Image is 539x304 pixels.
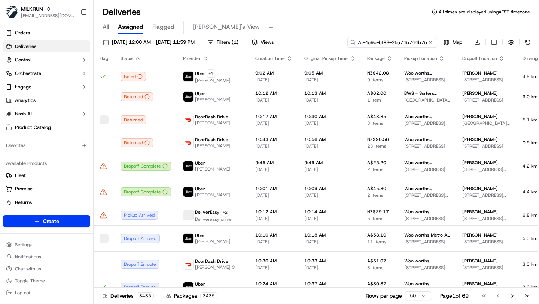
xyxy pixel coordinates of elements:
[15,57,31,63] span: Control
[100,37,198,48] button: [DATE] 12:00 AM - [DATE] 11:59 PM
[15,117,21,123] img: 1736555255976-a54dd68f-1ca7-489b-9aae-adbdc363a1c4
[183,282,193,292] img: uber-new-logo.jpeg
[304,239,355,245] span: [DATE]
[3,54,90,66] button: Control
[255,120,292,126] span: [DATE]
[304,258,355,264] span: 10:33 AM
[21,13,74,19] span: [EMAIL_ADDRESS][DOMAIN_NAME]
[195,216,234,222] span: Delivereasy driver
[4,165,60,178] a: 📗Knowledge Base
[100,55,108,61] span: Flag
[367,143,392,149] span: 23 items
[3,108,90,120] button: Nash AI
[137,292,154,299] div: 3435
[15,111,32,117] span: Nash AI
[304,70,355,76] span: 9:05 AM
[304,90,355,96] span: 10:13 AM
[404,70,450,76] span: Woolworths Supermarket [GEOGRAPHIC_DATA] - [GEOGRAPHIC_DATA]
[6,6,18,18] img: MILKRUN
[121,138,153,147] button: Returned
[255,192,292,198] span: [DATE]
[195,232,205,238] span: Uber
[15,242,32,248] span: Settings
[366,292,402,300] p: Rows per page
[3,276,90,286] button: Toggle Theme
[404,232,450,238] span: Woolworths Metro AU - Avalon
[15,43,36,50] span: Deliveries
[440,37,466,48] button: Map
[103,6,141,18] h1: Deliveries
[304,281,355,287] span: 10:37 AM
[304,114,355,120] span: 10:30 AM
[462,90,498,96] span: [PERSON_NAME]
[66,116,82,122] span: [DATE]
[462,77,511,83] span: [STREET_ADDRESS][PERSON_NAME]
[3,288,90,298] button: Log out
[255,239,292,245] span: [DATE]
[34,72,123,79] div: Start new chat
[3,139,90,151] div: Favorites
[367,70,392,76] span: NZ$42.08
[19,48,135,56] input: Got a question? Start typing here...
[3,183,90,195] button: Promise
[15,97,36,104] span: Analytics
[462,281,498,287] span: [PERSON_NAME]
[3,40,90,52] a: Deliveries
[255,160,292,166] span: 9:45 AM
[367,192,392,198] span: 2 items
[74,186,91,192] span: Pylon
[3,215,90,227] button: Create
[462,70,498,76] span: [PERSON_NAME]
[304,166,355,172] span: [DATE]
[195,258,228,264] span: DoorDash Drive
[7,30,136,42] p: Welcome 👋
[255,70,292,76] span: 9:02 AM
[367,114,392,120] span: A$43.85
[63,168,69,174] div: 💻
[404,77,450,83] span: [STREET_ADDRESS]
[404,120,450,126] span: [STREET_ADDRESS]
[404,265,450,271] span: [STREET_ADDRESS]
[261,39,274,46] span: Views
[60,165,123,178] a: 💻API Documentation
[367,216,392,222] span: 5 items
[462,143,511,149] span: [STREET_ADDRESS]
[221,208,229,216] button: +2
[195,70,205,76] span: Uber
[462,216,511,222] span: [STREET_ADDRESS][PERSON_NAME]
[453,39,462,46] span: Map
[404,258,450,264] span: Woolworths Supermarket AU - [GEOGRAPHIC_DATA]
[15,186,33,192] span: Promise
[15,84,31,90] span: Engage
[183,187,193,197] img: uber-new-logo.jpeg
[367,90,392,96] span: A$62.00
[255,186,292,192] span: 10:01 AM
[183,55,201,61] span: Provider
[195,281,205,287] span: Uber
[15,266,42,272] span: Chat with us!
[116,96,136,105] button: See all
[195,160,205,166] span: Uber
[404,281,450,287] span: Woolworths Supermarket AU - [GEOGRAPHIC_DATA]
[404,192,450,198] span: [STREET_ADDRESS][PERSON_NAME][PERSON_NAME]
[367,77,392,83] span: 9 items
[103,292,154,300] div: Deliveries
[15,168,57,175] span: Knowledge Base
[304,232,355,238] span: 10:18 AM
[15,172,26,179] span: Fleet
[367,239,392,245] span: 11 items
[183,115,193,125] img: doordash_logo_v2.png
[3,3,77,21] button: MILKRUNMILKRUN[EMAIL_ADDRESS][DOMAIN_NAME]
[7,168,13,174] div: 📗
[7,109,19,121] img: Asif Zaman Khan
[367,186,392,192] span: A$45.80
[304,186,355,192] span: 10:09 AM
[255,216,292,222] span: [DATE]
[462,239,511,245] span: [STREET_ADDRESS]
[404,186,450,192] span: Woolworths Supermarket AU - [PERSON_NAME][GEOGRAPHIC_DATA]
[183,234,193,243] img: uber-new-logo.jpeg
[7,97,50,103] div: Past conversations
[304,97,355,103] span: [DATE]
[304,160,355,166] span: 9:49 AM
